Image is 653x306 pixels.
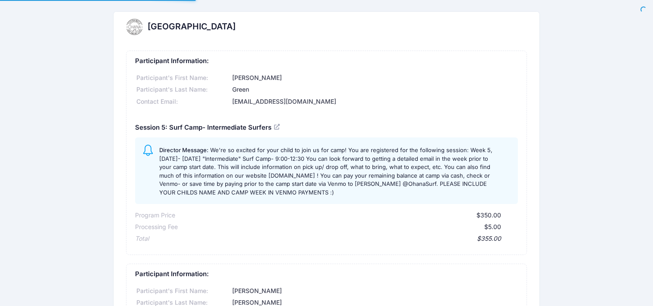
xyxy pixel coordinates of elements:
div: Processing Fee [135,223,178,232]
h5: Session 5: Surf Camp- Intermediate Surfers [135,124,281,132]
h5: Participant Information: [135,57,518,65]
span: We're so excited for your child to join us for camp! You are registered for the following session... [159,147,492,196]
div: $355.00 [149,234,502,243]
div: Participant's First Name: [135,73,231,83]
h5: Participant Information: [135,271,518,278]
div: $5.00 [178,223,502,232]
div: [PERSON_NAME] [231,73,518,83]
div: Green [231,85,518,94]
div: Participant's First Name: [135,287,231,296]
h2: [GEOGRAPHIC_DATA] [148,22,236,32]
span: Director Message: [159,147,208,153]
div: Contact Email: [135,97,231,106]
div: Program Price [135,211,175,220]
a: View Registration Details [274,123,281,131]
div: Participant's Last Name: [135,85,231,94]
div: Total [135,234,149,243]
span: $350.00 [476,211,501,219]
div: [PERSON_NAME] [231,287,518,296]
div: [EMAIL_ADDRESS][DOMAIN_NAME] [231,97,518,106]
